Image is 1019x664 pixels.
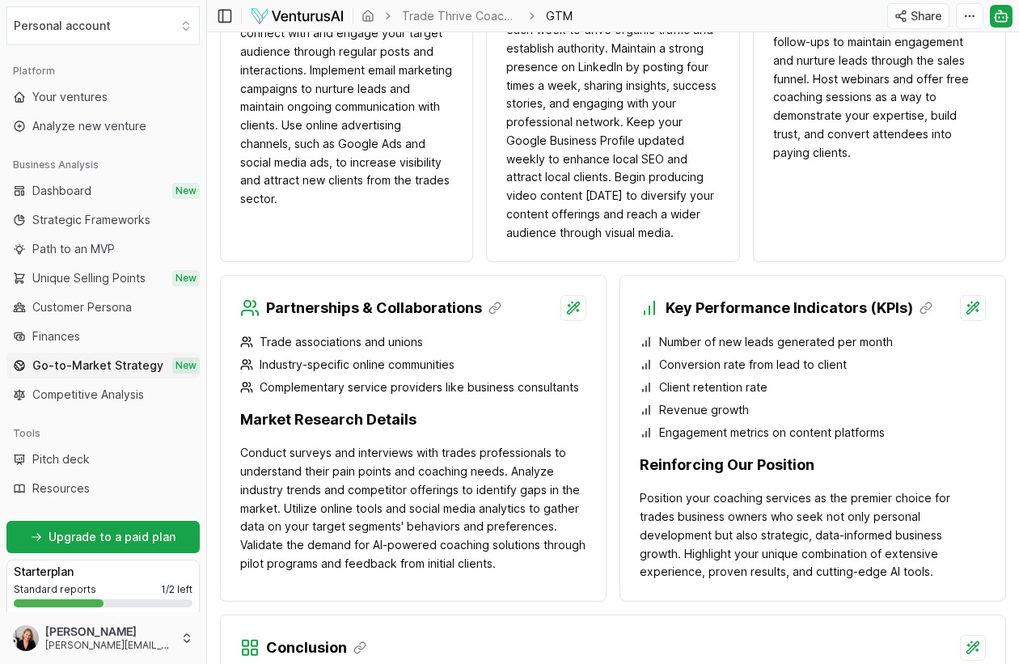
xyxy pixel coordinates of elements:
a: Customer Persona [6,294,200,320]
span: Go-to-Market Strategy [32,357,163,374]
h3: Market Research Details [240,408,586,431]
span: Path to an MVP [32,241,115,257]
div: Business Analysis [6,152,200,178]
span: Competitive Analysis [32,387,144,403]
div: Tools [6,421,200,446]
a: DashboardNew [6,178,200,204]
button: Share [887,3,949,29]
li: Conversion rate from lead to client [640,357,986,373]
a: Trade Thrive Coaching [402,8,518,24]
a: Unique Selling PointsNew [6,265,200,291]
a: Strategic Frameworks [6,207,200,233]
span: Standard reports [14,583,96,596]
span: Strategic Frameworks [32,212,150,228]
span: Upgrade to a paid plan [49,529,175,545]
h3: Starter plan [14,564,192,580]
span: New [172,183,200,199]
a: Your ventures [6,84,200,110]
span: Unique Selling Points [32,270,146,286]
p: Position your coaching services as the premier choice for trades business owners who seek not onl... [640,489,986,582]
span: Analyze new venture [32,118,146,134]
div: Platform [6,58,200,84]
a: Resources [6,476,200,501]
span: Finances [32,328,80,345]
h3: Conclusion [266,637,366,659]
button: Select an organization [6,6,200,45]
img: logo [250,6,345,26]
a: Finances [6,324,200,349]
h3: Partnerships & Collaborations [266,297,501,319]
span: Your ventures [32,89,108,105]
li: Client retention rate [640,379,986,395]
a: Upgrade to a paid plan [6,521,200,553]
span: 1 / 2 left [161,583,192,596]
span: [PERSON_NAME][EMAIL_ADDRESS][DOMAIN_NAME] [45,639,174,652]
h3: Reinforcing Our Position [640,454,986,476]
span: Resources [32,480,90,497]
a: Analyze new venture [6,113,200,139]
a: Competitive Analysis [6,382,200,408]
span: New [172,270,200,286]
nav: breadcrumb [362,8,573,24]
span: GTM [546,9,573,23]
span: [PERSON_NAME] [45,624,174,639]
li: Engagement metrics on content platforms [640,425,986,441]
p: Conduct surveys and interviews with trades professionals to understand their pain points and coac... [240,444,586,573]
a: Pitch deck [6,446,200,472]
h3: Key Performance Indicators (KPIs) [666,297,932,319]
span: New [172,357,200,374]
span: Customer Persona [32,299,132,315]
li: Trade associations and unions [240,334,586,350]
a: Path to an MVP [6,236,200,262]
li: Complementary service providers like business consultants [240,379,586,395]
span: GTM [546,8,573,24]
li: Revenue growth [640,402,986,418]
button: [PERSON_NAME][PERSON_NAME][EMAIL_ADDRESS][DOMAIN_NAME] [6,619,200,658]
img: ACg8ocLaAHmvfD0GBK_dDHI9jxl2p3ok28PHMT3i5CSMdY8-n6BoCoNb=s96-c [13,625,39,651]
span: Dashboard [32,183,91,199]
a: Go-to-Market StrategyNew [6,353,200,379]
li: Number of new leads generated per month [640,334,986,350]
span: Share [911,8,942,24]
li: Industry-specific online communities [240,357,586,373]
span: Pitch deck [32,451,90,467]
